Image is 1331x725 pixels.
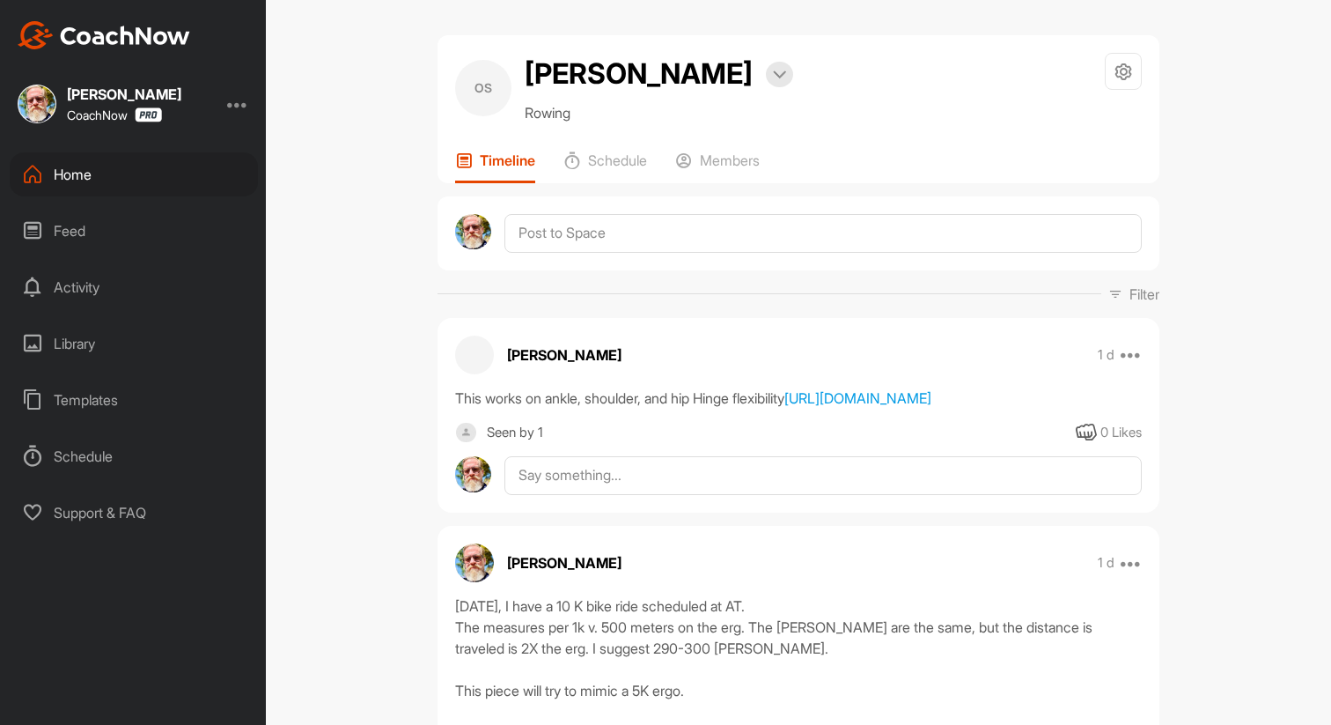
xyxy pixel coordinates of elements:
div: Library [10,322,258,366]
img: square_default-ef6cabf814de5a2bf16c804365e32c732080f9872bdf737d349900a9daf73cf9.png [455,422,477,444]
p: 1 d [1098,554,1114,572]
div: 0 Likes [1100,423,1142,443]
div: Seen by 1 [487,422,543,444]
p: Timeline [480,152,535,169]
p: Members [700,152,760,169]
img: avatar [455,456,491,492]
img: CoachNow [18,21,190,49]
img: square_151cfaad7c0934f2e6508e4bdb6b09f5.jpg [18,85,56,123]
p: Rowing [525,102,793,123]
div: CoachNow [67,107,162,122]
a: [URL][DOMAIN_NAME] [784,389,931,407]
div: Templates [10,378,258,422]
div: Home [10,152,258,196]
div: Support & FAQ [10,491,258,535]
p: [PERSON_NAME] [507,552,621,573]
div: Schedule [10,434,258,478]
div: Activity [10,265,258,309]
h2: [PERSON_NAME] [525,53,753,95]
div: This works on ankle, shoulder, and hip Hinge flexibility [455,388,1142,409]
p: 1 d [1098,346,1114,364]
img: CoachNow Pro [135,107,162,122]
img: arrow-down [773,70,786,79]
p: [PERSON_NAME] [507,344,621,366]
img: avatar [455,214,491,250]
p: Schedule [588,152,647,169]
p: Filter [1129,284,1159,305]
div: OS [455,60,511,116]
img: avatar [455,544,494,582]
div: Feed [10,209,258,253]
div: [PERSON_NAME] [67,87,181,101]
